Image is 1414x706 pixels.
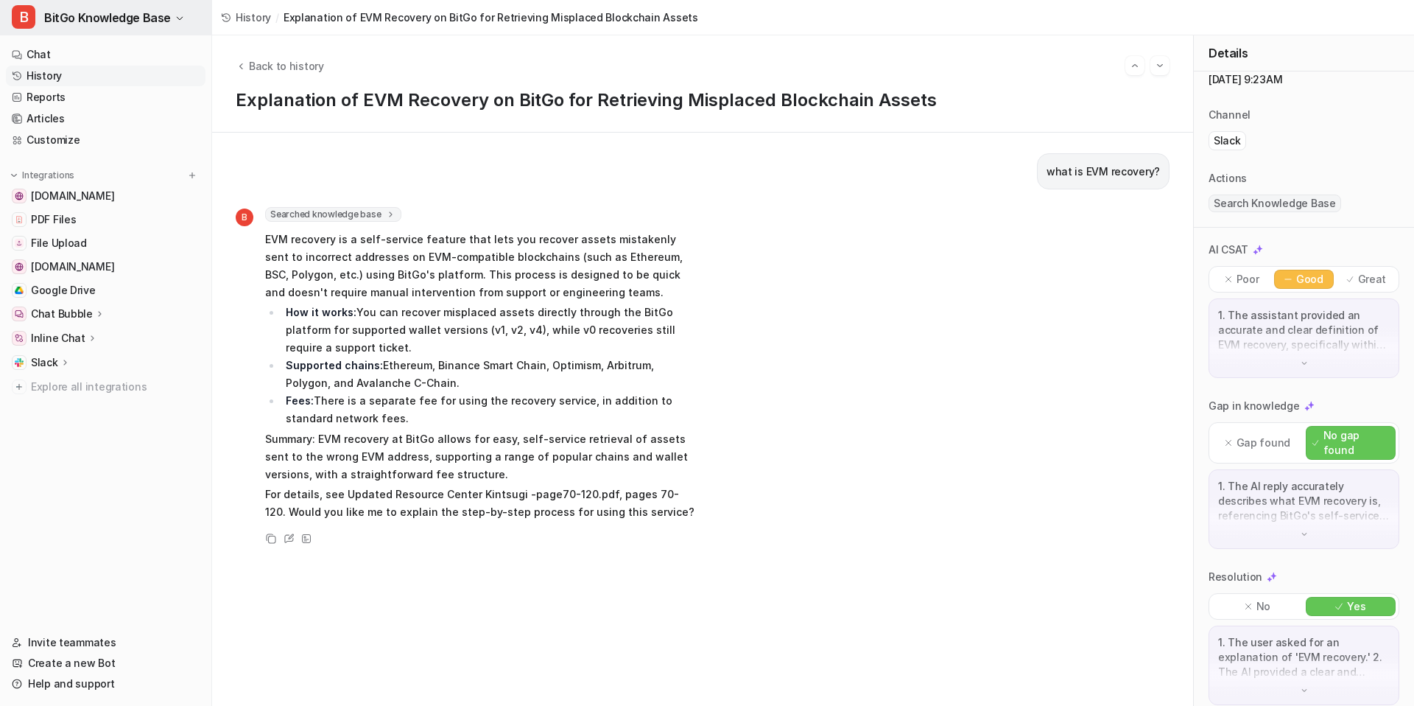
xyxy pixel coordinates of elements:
p: Actions [1209,171,1247,186]
p: Great [1358,272,1387,287]
p: No gap found [1323,428,1389,458]
strong: Supported chains: [286,359,383,371]
img: down-arrow [1299,685,1309,696]
img: Chat Bubble [15,310,24,318]
a: Help and support [6,674,205,694]
li: There is a separate fee for using the recovery service, in addition to standard network fees. [281,392,696,427]
button: Go to next session [1150,56,1169,75]
p: Slack [1214,133,1241,148]
img: File Upload [15,239,24,248]
p: Summary: EVM recovery at BitGo allows for easy, self-service retrieval of assets sent to the wron... [265,430,696,483]
p: No [1256,599,1270,614]
p: what is EVM recovery? [1047,163,1160,181]
a: developers.bitgo.com[DOMAIN_NAME] [6,256,205,277]
li: Ethereum, Binance Smart Chain, Optimism, Arbitrum, Polygon, and Avalanche C-Chain. [281,357,696,392]
p: Resolution [1209,570,1262,584]
img: www.bitgo.com [15,192,24,200]
p: For details, see Updated Resource Center Kintsugi -page70-120.pdf, pages 70-120. Would you like m... [265,486,696,521]
a: www.bitgo.com[DOMAIN_NAME] [6,186,205,206]
a: Customize [6,130,205,150]
span: [DOMAIN_NAME] [31,259,114,274]
p: Chat Bubble [31,307,93,321]
span: Explanation of EVM Recovery on BitGo for Retrieving Misplaced Blockchain Assets [284,10,698,25]
button: Integrations [6,168,79,183]
a: PDF FilesPDF Files [6,209,205,230]
img: Previous session [1130,59,1140,72]
img: Next session [1155,59,1165,72]
p: Poor [1237,272,1259,287]
a: Reports [6,87,205,108]
span: File Upload [31,236,87,251]
a: History [6,66,205,86]
img: Slack [15,358,24,367]
a: Create a new Bot [6,653,205,674]
a: Invite teammates [6,632,205,653]
p: 1. The user asked for an explanation of 'EVM recovery.' 2. The AI provided a clear and comprehens... [1218,635,1390,679]
a: Articles [6,108,205,129]
p: EVM recovery is a self-service feature that lets you recover assets mistakenly sent to incorrect ... [265,231,696,301]
p: Yes [1347,599,1365,614]
a: Chat [6,44,205,65]
span: / [275,10,279,25]
button: Go to previous session [1125,56,1144,75]
img: Google Drive [15,286,24,295]
span: Searched knowledge base [265,207,401,222]
img: expand menu [9,170,19,181]
h1: Explanation of EVM Recovery on BitGo for Retrieving Misplaced Blockchain Assets [236,90,1169,111]
p: Inline Chat [31,331,85,346]
span: B [236,209,253,226]
p: AI CSAT [1209,242,1248,257]
img: menu_add.svg [187,170,197,181]
p: Channel [1209,108,1251,122]
div: Details [1194,35,1414,71]
p: Slack [31,355,58,370]
img: developers.bitgo.com [15,262,24,271]
span: [DOMAIN_NAME] [31,189,114,203]
img: explore all integrations [12,380,27,394]
span: History [236,10,271,25]
img: PDF Files [15,215,24,224]
p: 1. The assistant provided an accurate and clear definition of EVM recovery, specifically within t... [1218,308,1390,352]
span: Search Knowledge Base [1209,195,1341,212]
img: down-arrow [1299,529,1309,539]
span: BitGo Knowledge Base [44,7,171,28]
a: History [221,10,271,25]
button: Back to history [236,58,324,74]
p: Gap found [1237,436,1290,450]
strong: How it works: [286,306,356,318]
strong: Fees: [286,394,314,407]
span: Explore all integrations [31,375,200,399]
p: [DATE] 9:23AM [1209,72,1399,87]
p: Integrations [22,169,74,181]
a: File UploadFile Upload [6,233,205,254]
span: B [12,5,35,29]
li: You can recover misplaced assets directly through the BitGo platform for supported wallet version... [281,304,696,357]
p: 1. The AI reply accurately describes what EVM recovery is, referencing BitGo's self-service featu... [1218,479,1390,523]
img: down-arrow [1299,358,1309,368]
span: Google Drive [31,283,96,298]
span: Back to history [249,58,324,74]
p: Good [1296,272,1323,287]
p: Gap in knowledge [1209,399,1300,413]
a: Google DriveGoogle Drive [6,280,205,301]
span: PDF Files [31,212,76,227]
img: Inline Chat [15,334,24,343]
a: Explore all integrations [6,377,205,397]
